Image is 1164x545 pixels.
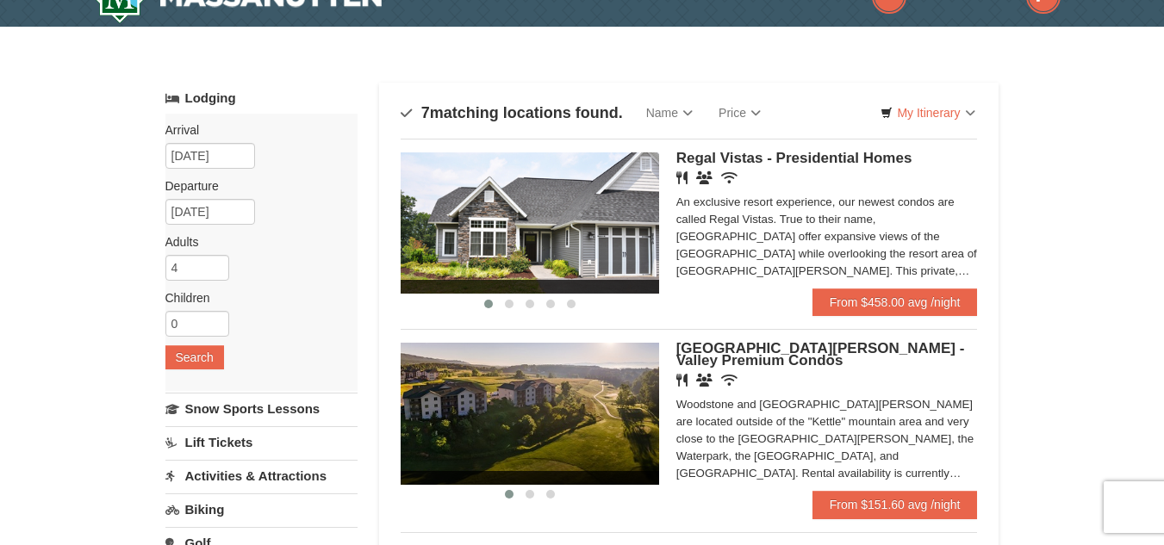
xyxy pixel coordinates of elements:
a: Name [633,96,706,130]
i: Restaurant [676,171,688,184]
label: Arrival [165,121,345,139]
a: From $458.00 avg /night [812,288,978,316]
div: Woodstone and [GEOGRAPHIC_DATA][PERSON_NAME] are located outside of the "Kettle" mountain area an... [676,396,978,482]
i: Banquet Facilities [696,171,713,184]
span: Regal Vistas - Presidential Homes [676,150,912,166]
i: Banquet Facilities [696,374,713,387]
span: 7 [421,104,430,121]
i: Wireless Internet (free) [721,171,738,184]
i: Restaurant [676,374,688,387]
a: Price [706,96,774,130]
h4: matching locations found. [401,104,623,121]
a: Lift Tickets [165,426,358,458]
span: [GEOGRAPHIC_DATA][PERSON_NAME] - Valley Premium Condos [676,340,965,368]
a: Activities & Attractions [165,460,358,492]
a: My Itinerary [869,100,986,126]
a: From $151.60 avg /night [812,491,978,518]
a: Lodging [165,83,358,114]
div: An exclusive resort experience, our newest condos are called Regal Vistas. True to their name, [G... [676,194,978,280]
i: Wireless Internet (free) [721,374,738,387]
label: Adults [165,233,345,251]
a: Biking [165,493,358,525]
button: Search [165,345,224,369]
label: Departure [165,177,345,195]
label: Children [165,289,345,307]
a: Snow Sports Lessons [165,393,358,424]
